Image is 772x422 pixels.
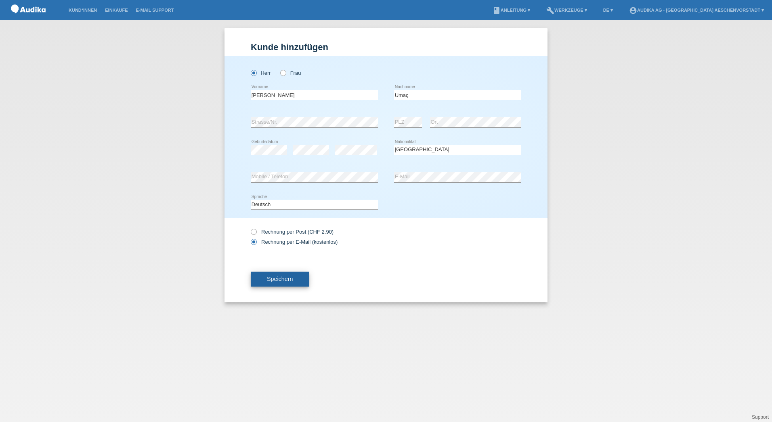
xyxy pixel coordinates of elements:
a: POS — MF Group [8,16,48,22]
a: E-Mail Support [132,8,178,13]
a: buildWerkzeuge ▾ [542,8,591,13]
i: book [493,6,501,15]
i: build [546,6,554,15]
label: Frau [280,70,301,76]
i: account_circle [629,6,637,15]
input: Herr [251,70,256,75]
h1: Kunde hinzufügen [251,42,521,52]
label: Rechnung per Post (CHF 2.90) [251,229,334,235]
input: Rechnung per E-Mail (kostenlos) [251,239,256,249]
input: Frau [280,70,285,75]
a: DE ▾ [599,8,617,13]
a: bookAnleitung ▾ [489,8,534,13]
a: Support [752,414,769,420]
a: Einkäufe [101,8,132,13]
span: Speichern [267,276,293,282]
button: Speichern [251,272,309,287]
a: Kund*innen [65,8,101,13]
label: Rechnung per E-Mail (kostenlos) [251,239,338,245]
label: Herr [251,70,271,76]
input: Rechnung per Post (CHF 2.90) [251,229,256,239]
a: account_circleAudika AG - [GEOGRAPHIC_DATA] Aeschenvorstadt ▾ [625,8,768,13]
